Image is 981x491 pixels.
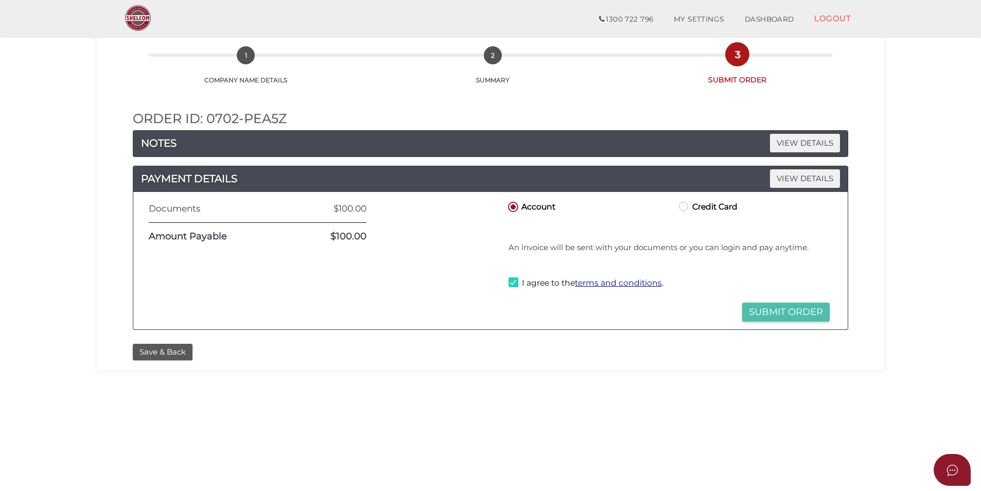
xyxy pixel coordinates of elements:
[734,9,804,30] a: DASHBOARD
[133,135,848,151] a: NOTESVIEW DETAILS
[934,454,971,486] button: Open asap
[509,243,830,252] h4: An invoice will be sent with your documents or you can login and pay anytime.
[770,169,840,187] span: VIEW DETAILS
[575,278,662,288] a: terms and conditions
[370,58,617,84] a: 2SUMMARY
[509,277,663,290] label: I agree to the .
[133,170,848,187] a: PAYMENT DETAILSVIEW DETAILS
[141,204,291,214] div: Documents
[291,204,374,214] div: $100.00
[484,46,502,64] span: 2
[506,200,555,213] label: Account
[133,170,848,187] h4: PAYMENT DETAILS
[141,232,291,242] div: Amount Payable
[133,344,192,361] button: Save & Back
[663,9,734,30] a: MY SETTINGS
[122,58,370,84] a: 1COMPANY NAME DETAILS
[133,135,848,151] h4: NOTES
[589,9,663,30] a: 1300 722 796
[616,57,859,85] a: 3SUBMIT ORDER
[804,8,861,29] a: LOGOUT
[770,134,840,152] span: VIEW DETAILS
[728,45,746,63] span: 3
[742,303,830,322] button: Submit Order
[291,232,374,242] div: $100.00
[677,200,738,213] label: Credit Card
[237,46,255,64] span: 1
[133,112,848,126] h2: Order ID: 0702-PeA5Z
